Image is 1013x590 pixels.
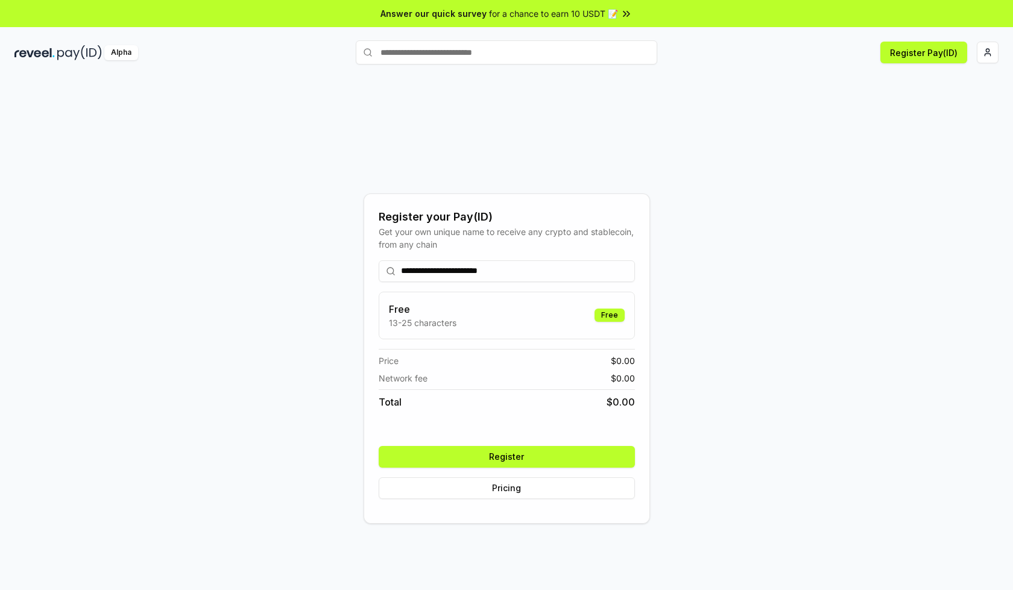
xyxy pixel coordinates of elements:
div: Free [595,309,625,322]
button: Pricing [379,477,635,499]
span: Price [379,354,399,367]
div: Alpha [104,45,138,60]
span: $ 0.00 [611,372,635,384]
button: Register Pay(ID) [880,42,967,63]
h3: Free [389,302,456,316]
span: Network fee [379,372,428,384]
button: Register [379,446,635,468]
span: $ 0.00 [607,395,635,409]
img: pay_id [57,45,102,60]
div: Register your Pay(ID) [379,209,635,225]
p: 13-25 characters [389,316,456,329]
span: Total [379,395,402,409]
div: Get your own unique name to receive any crypto and stablecoin, from any chain [379,225,635,251]
span: for a chance to earn 10 USDT 📝 [489,7,618,20]
span: Answer our quick survey [380,7,487,20]
img: reveel_dark [14,45,55,60]
span: $ 0.00 [611,354,635,367]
